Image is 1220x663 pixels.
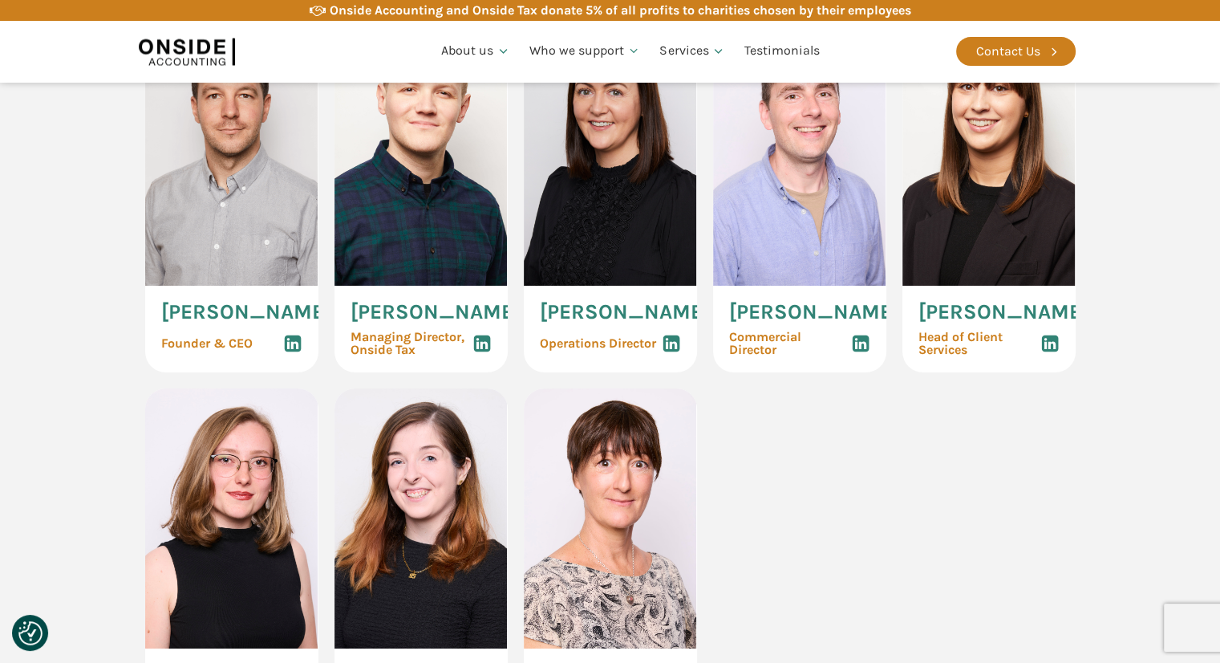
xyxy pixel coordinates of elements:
[161,302,331,323] span: [PERSON_NAME]
[520,24,651,79] a: Who we support
[351,331,464,356] span: Managing Director, Onside Tax
[729,302,899,323] span: [PERSON_NAME]
[976,41,1040,62] div: Contact Us
[540,302,710,323] span: [PERSON_NAME]
[918,302,1088,323] span: [PERSON_NAME]
[139,33,235,70] img: Onside Accounting
[729,331,851,356] span: Commercial Director
[735,24,829,79] a: Testimonials
[956,37,1076,66] a: Contact Us
[161,337,253,350] span: Founder & CEO
[432,24,520,79] a: About us
[18,621,43,645] img: Revisit consent button
[918,331,1040,356] span: Head of Client Services
[650,24,735,79] a: Services
[18,621,43,645] button: Consent Preferences
[540,337,656,350] span: Operations Director
[351,302,521,323] span: [PERSON_NAME]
